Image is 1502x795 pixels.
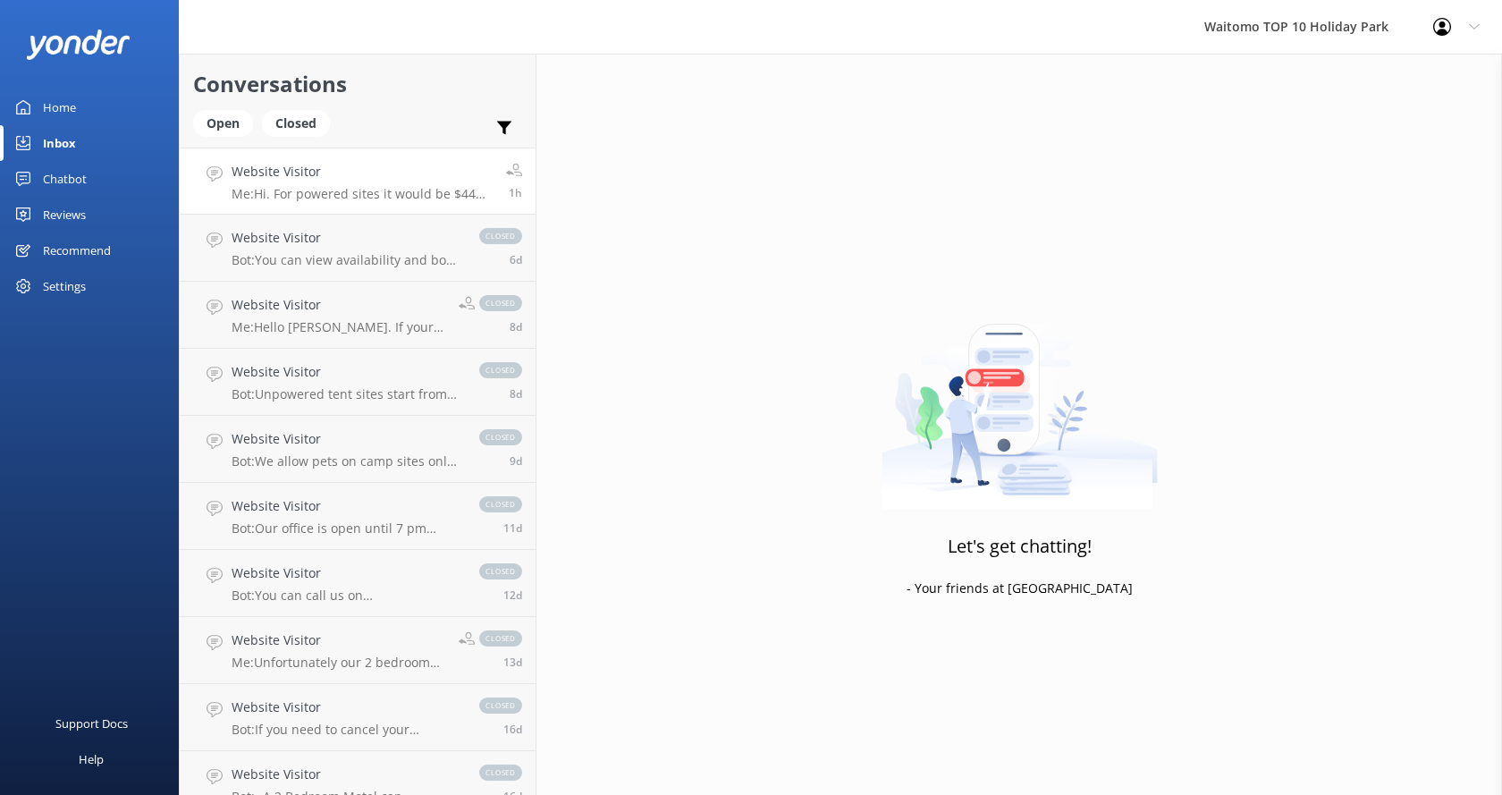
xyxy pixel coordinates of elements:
a: Website VisitorBot:Our office is open until 7 pm daily. If you will be checking in later than 7 p... [180,483,536,550]
span: closed [479,362,522,378]
div: Closed [262,110,330,137]
span: 09:38am 09-Aug-2025 (UTC +12:00) Pacific/Auckland [510,252,522,267]
span: closed [479,295,522,311]
p: - Your friends at [GEOGRAPHIC_DATA] [907,579,1133,598]
span: 05:26am 04-Aug-2025 (UTC +12:00) Pacific/Auckland [503,520,522,536]
h4: Website Visitor [232,295,445,315]
img: artwork of a man stealing a conversation from at giant smartphone [882,286,1158,510]
h4: Website Visitor [232,563,461,583]
a: Website VisitorBot:If you need to cancel your reservation, please email [EMAIL_ADDRESS][DOMAIN_NA... [180,684,536,751]
a: Open [193,113,262,132]
p: Bot: You can call us on [PHONE_NUMBER]. [232,588,461,604]
p: Me: Hi. For powered sites it would be $44 for 1 person and 1 pet per night. [232,186,493,202]
div: Recommend [43,233,111,268]
div: Settings [43,268,86,304]
a: Closed [262,113,339,132]
span: 01:56pm 07-Aug-2025 (UTC +12:00) Pacific/Auckland [510,319,522,334]
span: closed [479,765,522,781]
a: Website VisitorBot:You can view availability and book your Top 10 Holiday stay on our website at ... [180,215,536,282]
p: Bot: If you need to cancel your reservation, please email [EMAIL_ADDRESS][DOMAIN_NAME]. [232,722,461,738]
a: Website VisitorBot:We allow pets on camp sites only, by prior arrangement outside of peak season,... [180,416,536,483]
p: Bot: You can view availability and book your Top 10 Holiday stay on our website at [URL][DOMAIN_N... [232,252,461,268]
h4: Website Visitor [232,162,493,182]
span: closed [479,563,522,579]
h4: Website Visitor [232,362,461,382]
a: Website VisitorMe:Unfortunately our 2 bedroom units can't have two double beds as the room with t... [180,617,536,684]
div: Help [79,741,104,777]
a: Website VisitorBot:Unpowered tent sites start from $31 for the first person and $30 for every add... [180,349,536,416]
h4: Website Visitor [232,698,461,717]
h2: Conversations [193,67,522,101]
span: 11:27am 03-Aug-2025 (UTC +12:00) Pacific/Auckland [503,588,522,603]
span: closed [479,698,522,714]
h4: Website Visitor [232,765,461,784]
span: closed [479,228,522,244]
h4: Website Visitor [232,228,461,248]
span: 05:53pm 06-Aug-2025 (UTC +12:00) Pacific/Auckland [510,386,522,402]
p: Me: Hello [PERSON_NAME]. If your flight is delayed we can do a date change for your booking if ne... [232,319,445,335]
p: Bot: We allow pets on camp sites only, by prior arrangement outside of peak season, with a charge... [232,453,461,469]
div: Reviews [43,197,86,233]
div: Open [193,110,253,137]
span: 05:46pm 05-Aug-2025 (UTC +12:00) Pacific/Auckland [510,453,522,469]
span: 12:26pm 15-Aug-2025 (UTC +12:00) Pacific/Auckland [509,185,522,200]
a: Website VisitorMe:Hi. For powered sites it would be $44 for 1 person and 1 pet per night.1h [180,148,536,215]
span: 11:20am 30-Jul-2025 (UTC +12:00) Pacific/Auckland [503,722,522,737]
p: Me: Unfortunately our 2 bedroom units can't have two double beds as the room with the bunks are n... [232,655,445,671]
h4: Website Visitor [232,496,461,516]
div: Chatbot [43,161,87,197]
p: Bot: Our office is open until 7 pm daily. If you will be checking in later than 7 pm, please give... [232,520,461,537]
div: Inbox [43,125,76,161]
div: Home [43,89,76,125]
span: closed [479,496,522,512]
h4: Website Visitor [232,429,461,449]
a: Website VisitorBot:You can call us on [PHONE_NUMBER].closed12d [180,550,536,617]
a: Website VisitorMe:Hello [PERSON_NAME]. If your flight is delayed we can do a date change for your... [180,282,536,349]
img: yonder-white-logo.png [27,30,130,59]
p: Bot: Unpowered tent sites start from $31 for the first person and $30 for every additional adult. [232,386,461,402]
h4: Website Visitor [232,630,445,650]
span: 09:25am 02-Aug-2025 (UTC +12:00) Pacific/Auckland [503,655,522,670]
span: closed [479,429,522,445]
div: Support Docs [55,706,128,741]
h3: Let's get chatting! [948,532,1092,561]
span: closed [479,630,522,647]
